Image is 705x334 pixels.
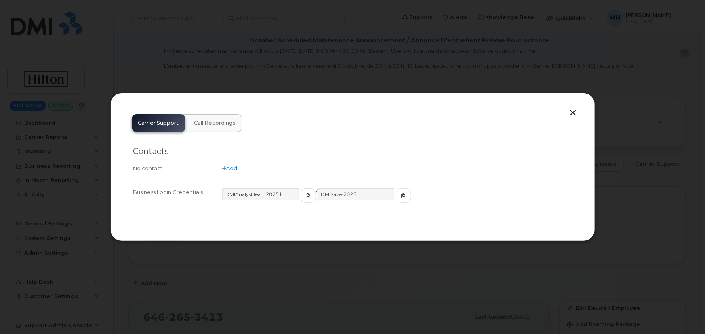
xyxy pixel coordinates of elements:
[133,165,222,172] div: No contact
[194,120,236,126] span: Call Recordings
[133,146,572,157] h2: Contacts
[301,188,316,203] button: copy to clipboard
[670,299,699,328] iframe: Messenger Launcher
[222,165,238,171] a: Add
[222,188,572,210] div: /
[133,188,222,210] div: Business Login Credentials
[396,188,411,203] button: copy to clipboard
